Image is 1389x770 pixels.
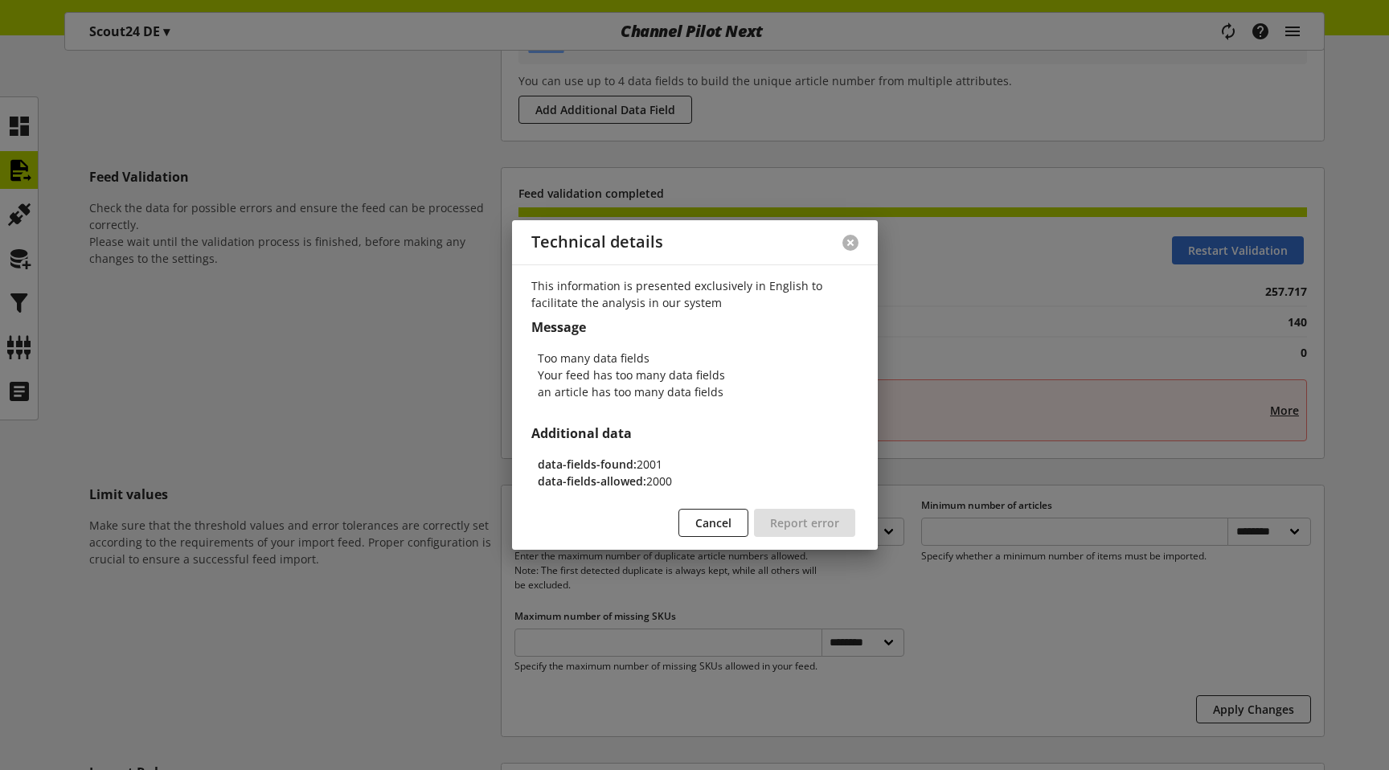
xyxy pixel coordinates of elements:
[538,367,822,383] p: Your feed has too many data fields
[538,457,637,472] span: data-fields-found:
[538,473,646,489] span: data-fields-allowed:
[531,424,858,443] h2: Additional data
[531,277,858,311] p: This information is presented exclusively in English to facilitate the analysis in our system
[770,514,839,531] span: Report error
[531,233,663,252] h2: Technical details
[538,456,822,473] div: data-fields-found:2001
[538,383,822,400] p: an article has too many data fields
[678,509,748,537] button: Cancel
[538,350,822,367] p: Too many data fields
[646,473,672,489] span: 2000
[637,457,662,472] span: 2001
[538,350,822,400] div: an article has too many data fields
[538,473,822,489] div: data-fields-allowed:2000
[754,509,855,537] button: Report error
[531,317,858,337] h2: Message
[695,514,731,531] span: Cancel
